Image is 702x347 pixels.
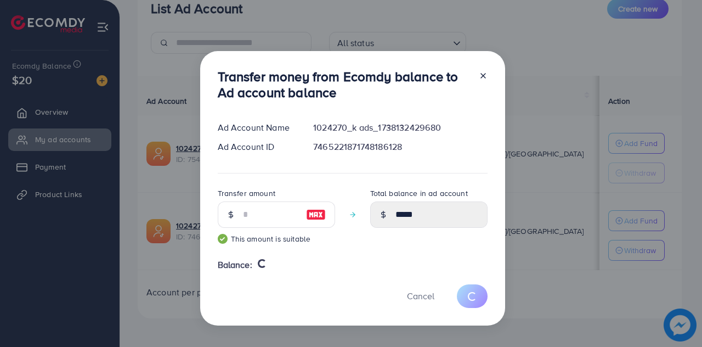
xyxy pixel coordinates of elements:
[218,69,470,100] h3: Transfer money from Ecomdy balance to Ad account balance
[407,290,434,302] span: Cancel
[209,121,305,134] div: Ad Account Name
[218,233,335,244] small: This amount is suitable
[370,188,468,199] label: Total balance in ad account
[218,234,228,244] img: guide
[218,259,252,271] span: Balance:
[306,208,326,221] img: image
[304,121,496,134] div: 1024270_k ads_1738132429680
[304,141,496,153] div: 7465221871748186128
[393,284,448,308] button: Cancel
[209,141,305,153] div: Ad Account ID
[218,188,275,199] label: Transfer amount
